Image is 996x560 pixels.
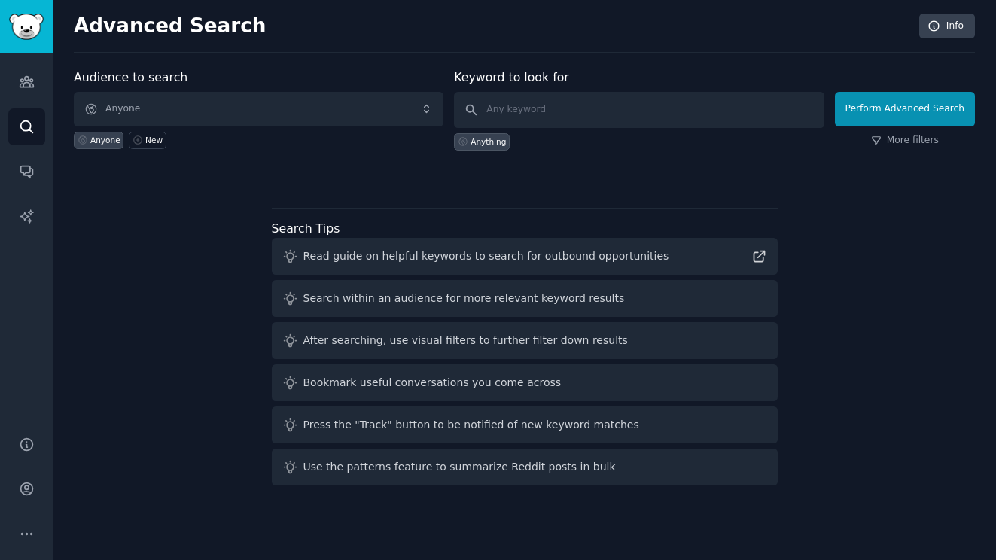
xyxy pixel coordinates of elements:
div: Press the "Track" button to be notified of new keyword matches [303,417,639,433]
img: GummySearch logo [9,14,44,40]
a: More filters [871,134,939,148]
h2: Advanced Search [74,14,911,38]
a: Info [919,14,975,39]
div: Search within an audience for more relevant keyword results [303,291,625,306]
div: Anyone [90,135,120,145]
button: Perform Advanced Search [835,92,975,126]
label: Keyword to look for [454,70,569,84]
div: After searching, use visual filters to further filter down results [303,333,628,348]
div: New [145,135,163,145]
label: Audience to search [74,70,187,84]
div: Read guide on helpful keywords to search for outbound opportunities [303,248,669,264]
button: Anyone [74,92,443,126]
input: Any keyword [454,92,824,128]
label: Search Tips [272,221,340,236]
div: Use the patterns feature to summarize Reddit posts in bulk [303,459,616,475]
div: Bookmark useful conversations you come across [303,375,562,391]
a: New [129,132,166,149]
div: Anything [471,136,506,147]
